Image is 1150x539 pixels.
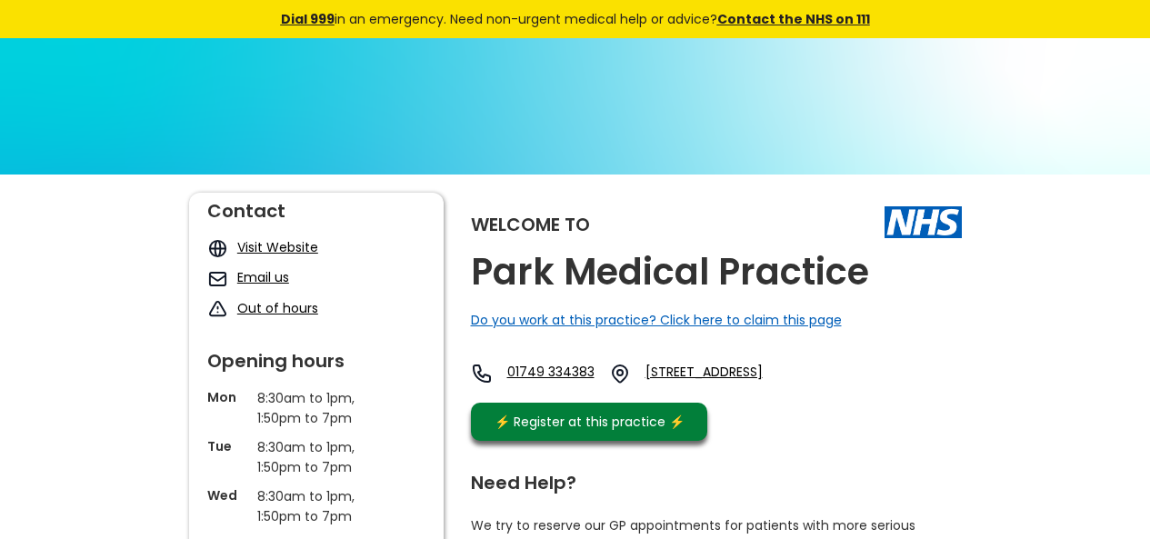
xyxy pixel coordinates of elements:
[885,206,962,237] img: The NHS logo
[207,486,248,504] p: Wed
[471,403,707,441] a: ⚡️ Register at this practice ⚡️
[237,238,318,256] a: Visit Website
[257,437,375,477] p: 8:30am to 1pm, 1:50pm to 7pm
[207,299,228,320] img: exclamation icon
[237,268,289,286] a: Email us
[207,437,248,455] p: Tue
[471,252,869,293] h2: Park Medical Practice
[257,486,375,526] p: 8:30am to 1pm, 1:50pm to 7pm
[281,10,335,28] a: Dial 999
[237,299,318,317] a: Out of hours
[207,238,228,259] img: globe icon
[207,343,425,370] div: Opening hours
[471,464,944,492] div: Need Help?
[471,311,842,329] a: Do you work at this practice? Click here to claim this page
[485,412,695,432] div: ⚡️ Register at this practice ⚡️
[609,363,631,384] img: practice location icon
[207,193,425,220] div: Contact
[645,363,820,384] a: [STREET_ADDRESS]
[471,363,493,384] img: telephone icon
[207,388,248,406] p: Mon
[507,363,595,384] a: 01749 334383
[257,388,375,428] p: 8:30am to 1pm, 1:50pm to 7pm
[471,215,590,234] div: Welcome to
[207,268,228,289] img: mail icon
[157,9,994,29] div: in an emergency. Need non-urgent medical help or advice?
[717,10,870,28] a: Contact the NHS on 111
